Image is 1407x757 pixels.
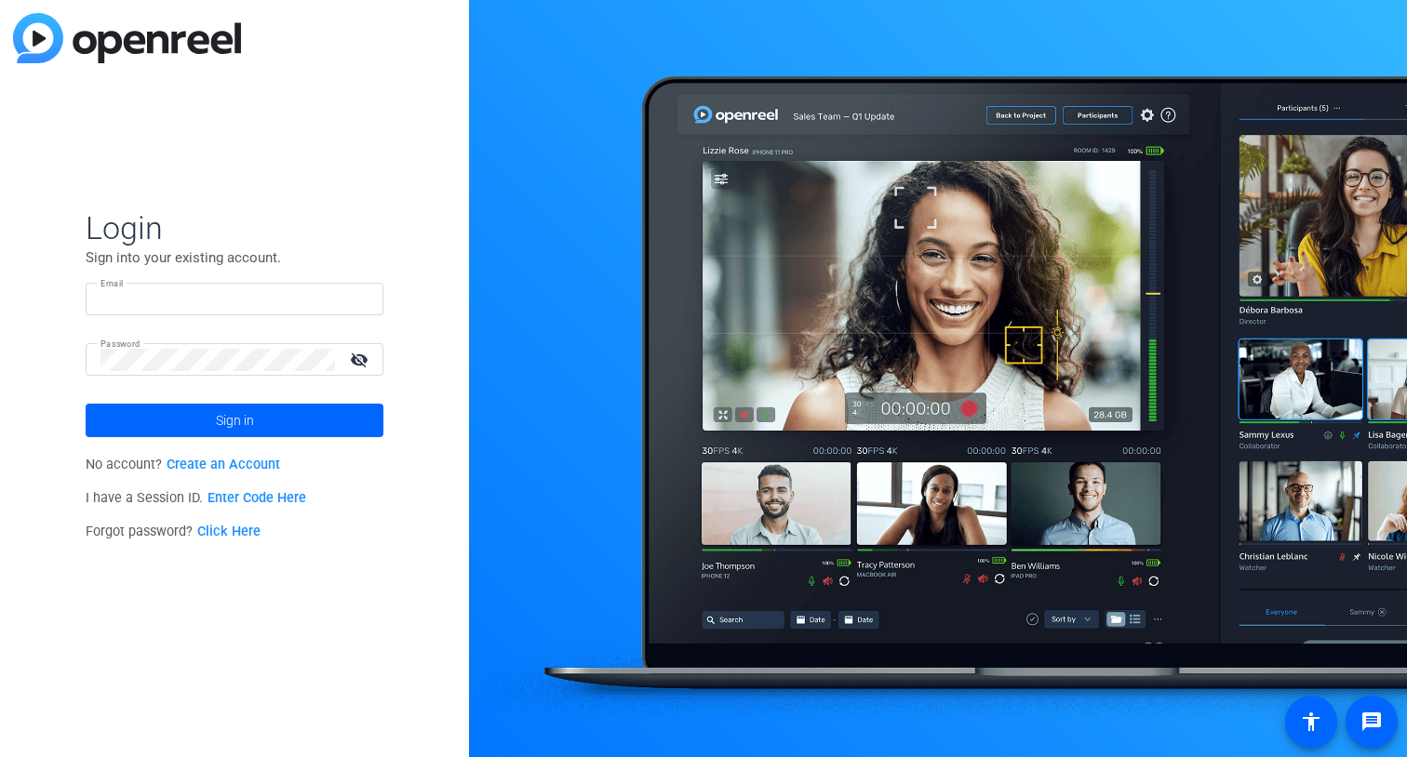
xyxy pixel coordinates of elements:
[86,490,306,506] span: I have a Session ID.
[1360,711,1383,733] mat-icon: message
[13,13,241,63] img: blue-gradient.svg
[208,490,306,506] a: Enter Code Here
[339,346,383,373] mat-icon: visibility_off
[86,404,383,437] button: Sign in
[86,457,280,472] span: No account?
[216,397,254,444] span: Sign in
[86,524,261,539] span: Forgot password?
[1300,711,1322,733] mat-icon: accessibility
[100,339,141,349] mat-label: Password
[86,208,383,247] span: Login
[86,247,383,268] p: Sign into your existing account.
[100,278,124,288] mat-label: Email
[167,457,280,472] a: Create an Account
[197,524,261,539] a: Click Here
[100,288,368,311] input: Enter Email Address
